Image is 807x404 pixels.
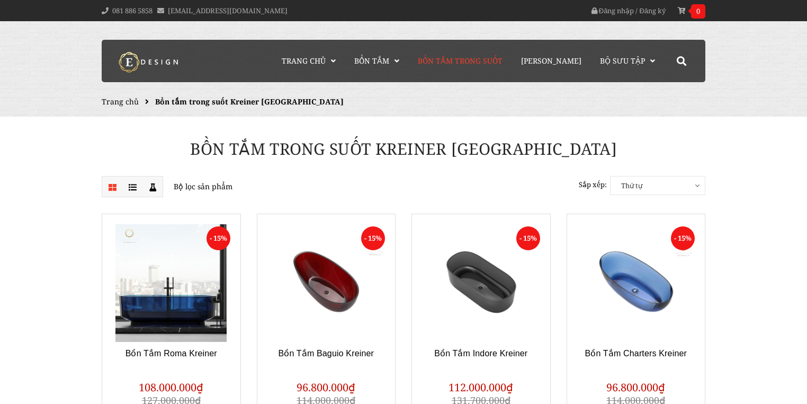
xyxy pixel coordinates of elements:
[110,51,189,73] img: logo Kreiner Germany - Edesign Interior
[207,226,230,250] span: - 15%
[521,56,581,66] span: [PERSON_NAME]
[513,40,589,82] a: [PERSON_NAME]
[274,40,344,82] a: Trang chủ
[346,40,407,82] a: Bồn Tắm
[611,177,705,195] span: Thứ tự
[671,226,695,250] span: - 15%
[112,6,153,15] a: 081 886 5858
[94,138,713,160] h1: Bồn tắm trong suốt Kreiner [GEOGRAPHIC_DATA]
[354,56,389,66] span: Bồn Tắm
[139,380,203,394] span: 108.000.000₫
[102,96,139,107] a: Trang chủ
[410,40,510,82] a: Bồn Tắm Trong Suốt
[361,226,385,250] span: - 15%
[606,380,665,394] span: 96.800.000₫
[102,176,396,197] p: Bộ lọc sản phẩm
[592,40,663,82] a: Bộ Sưu Tập
[168,6,288,15] a: [EMAIL_ADDRESS][DOMAIN_NAME]
[585,349,687,358] a: Bồn Tắm Charters Kreiner
[635,6,638,15] span: /
[691,4,705,19] span: 0
[600,56,645,66] span: Bộ Sưu Tập
[579,176,607,194] label: Sắp xếp:
[278,349,374,358] a: Bồn Tắm Baguio Kreiner
[282,56,326,66] span: Trang chủ
[297,380,355,394] span: 96.800.000₫
[418,56,503,66] span: Bồn Tắm Trong Suốt
[434,349,527,358] a: Bồn Tắm Indore Kreiner
[125,349,217,358] a: Bồn Tắm Roma Kreiner
[155,96,344,107] span: Bồn tắm trong suốt Kreiner [GEOGRAPHIC_DATA]
[449,380,513,394] span: 112.000.000₫
[516,226,540,250] span: - 15%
